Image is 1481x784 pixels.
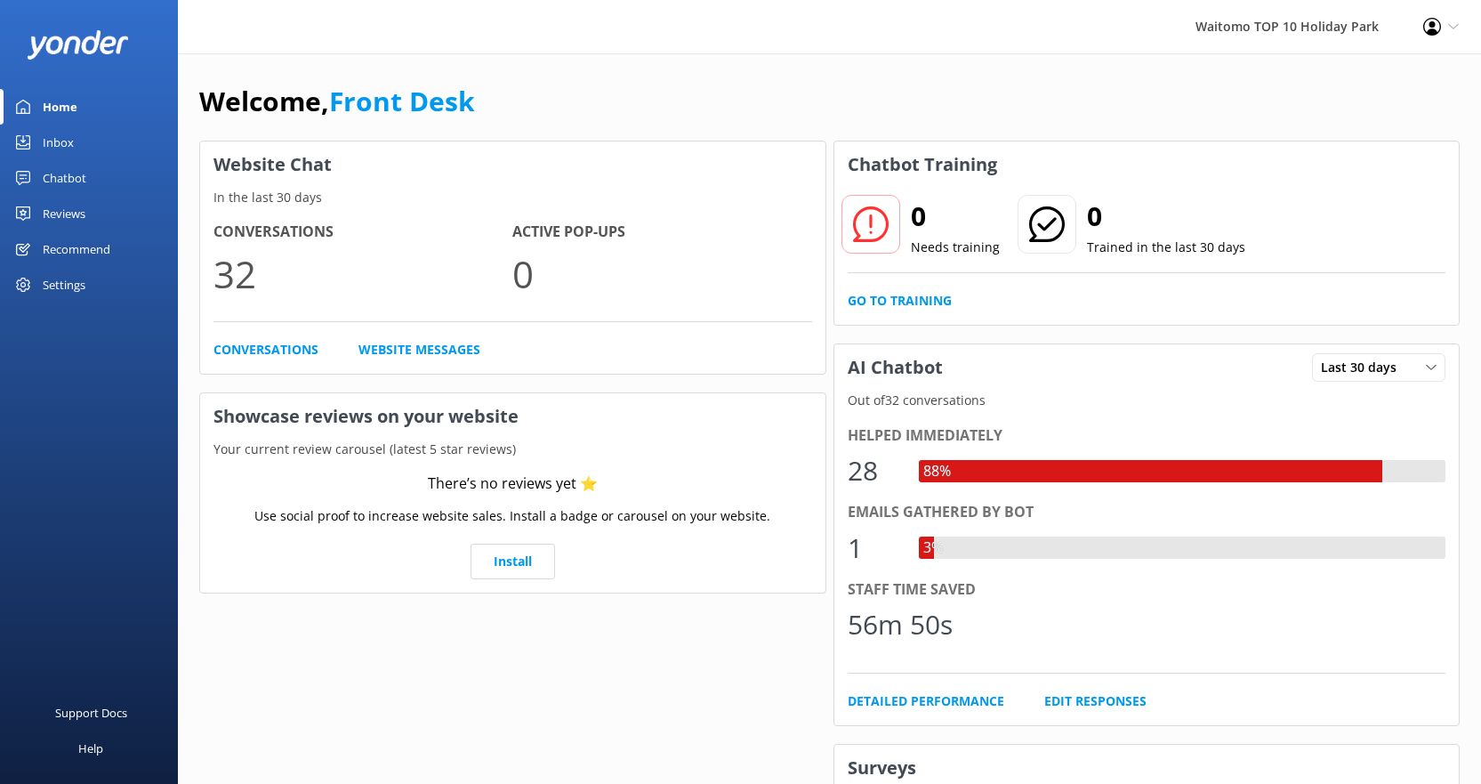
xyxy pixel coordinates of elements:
[43,160,86,196] div: Chatbot
[200,141,825,188] h3: Website Chat
[200,188,825,207] p: In the last 30 days
[43,231,110,267] div: Recommend
[213,244,512,303] p: 32
[78,731,103,766] div: Help
[43,89,77,125] div: Home
[43,267,85,303] div: Settings
[471,544,555,579] a: Install
[848,527,901,570] div: 1
[358,340,480,360] a: Website Messages
[428,473,598,496] div: There’s no reviews yet ⭐
[512,221,811,244] h4: Active Pop-ups
[213,340,318,360] a: Conversations
[43,196,85,231] div: Reviews
[200,393,825,440] h3: Showcase reviews on your website
[848,603,953,646] div: 56m 50s
[848,291,952,311] a: Go to Training
[1321,358,1407,377] span: Last 30 days
[919,537,947,560] div: 3%
[213,221,512,244] h4: Conversations
[911,195,1000,238] h2: 0
[329,83,475,119] a: Front Desk
[200,440,825,459] p: Your current review carousel (latest 5 star reviews)
[834,141,1010,188] h3: Chatbot Training
[55,695,127,731] div: Support Docs
[1087,238,1245,257] p: Trained in the last 30 days
[834,344,956,391] h3: AI Chatbot
[199,80,475,123] h1: Welcome,
[848,501,1446,524] div: Emails gathered by bot
[27,30,129,60] img: yonder-white-logo.png
[848,691,1004,711] a: Detailed Performance
[848,578,1446,602] div: Staff time saved
[848,424,1446,448] div: Helped immediately
[911,238,1000,257] p: Needs training
[254,506,770,526] p: Use social proof to increase website sales. Install a badge or carousel on your website.
[1087,195,1245,238] h2: 0
[43,125,74,160] div: Inbox
[834,391,1460,410] p: Out of 32 conversations
[848,449,901,492] div: 28
[919,460,955,483] div: 88%
[1044,691,1147,711] a: Edit Responses
[512,244,811,303] p: 0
